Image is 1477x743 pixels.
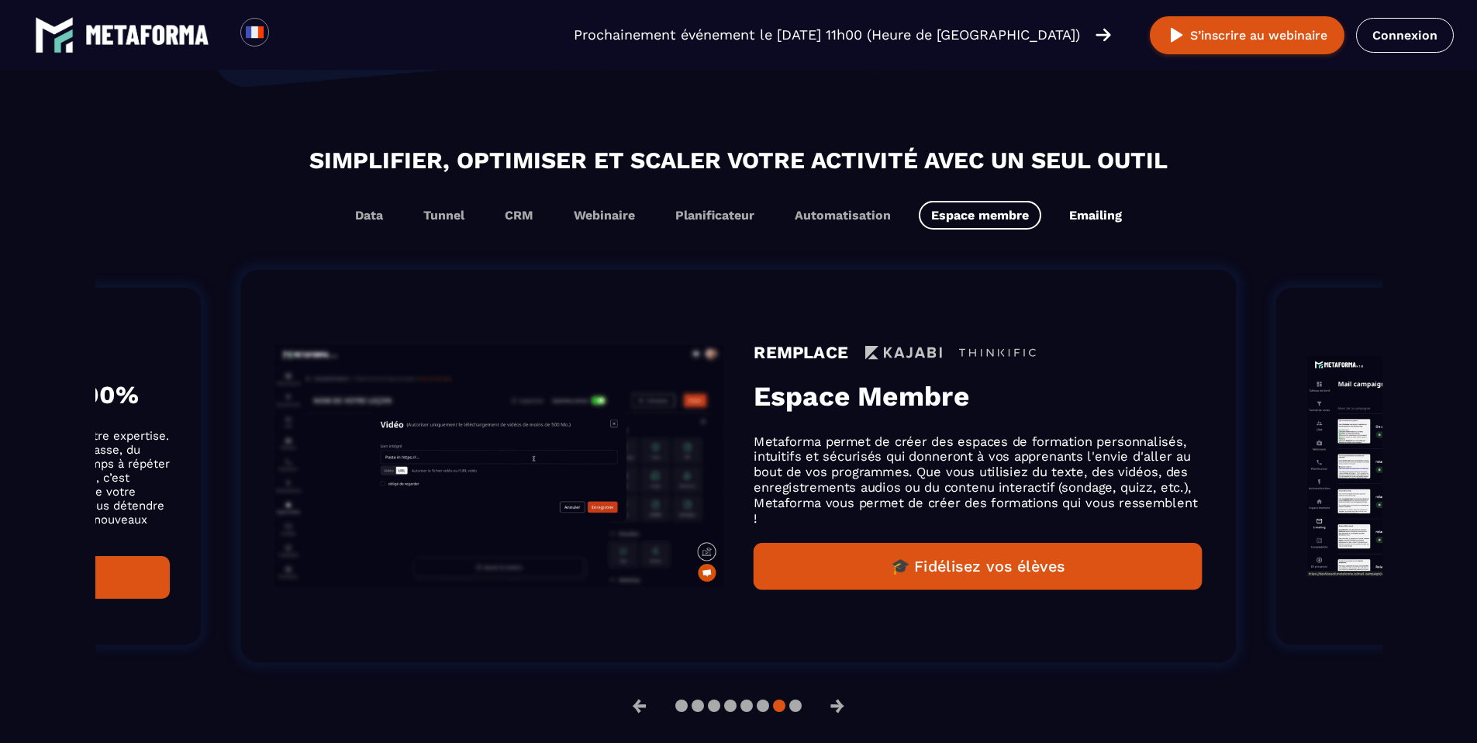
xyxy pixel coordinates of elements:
button: 🎓 Fidélisez vos élèves [754,543,1202,590]
img: icon [959,347,1036,359]
button: ← [619,687,660,724]
button: S’inscrire au webinaire [1150,16,1344,54]
button: Automatisation [782,201,903,230]
img: arrow-right [1096,26,1111,43]
img: logo [35,16,74,54]
input: Search for option [282,26,294,44]
img: logo [85,25,209,45]
button: Planificateur [663,201,767,230]
button: Data [343,201,395,230]
button: Emailing [1057,201,1134,230]
button: → [817,687,858,724]
img: fr [245,22,264,42]
section: Gallery [95,245,1382,687]
p: Prochainement événement le [DATE] 11h00 (Heure de [GEOGRAPHIC_DATA]) [574,24,1080,46]
button: Tunnel [411,201,477,230]
img: play [1167,26,1186,45]
img: gif [275,345,723,588]
p: Metaforma permet de créer des espaces de formation personnalisés, intuitifs et sécurisés qui donn... [754,434,1202,526]
button: Espace membre [919,201,1041,230]
button: Webinaire [561,201,647,230]
div: Search for option [269,18,307,52]
button: CRM [492,201,546,230]
a: Connexion [1356,18,1454,53]
h3: Espace Membre [754,380,1202,413]
h2: Simplifier, optimiser et scaler votre activité avec un seul outil [111,143,1367,178]
img: icon [865,346,942,359]
h4: REMPLACE [754,343,848,363]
